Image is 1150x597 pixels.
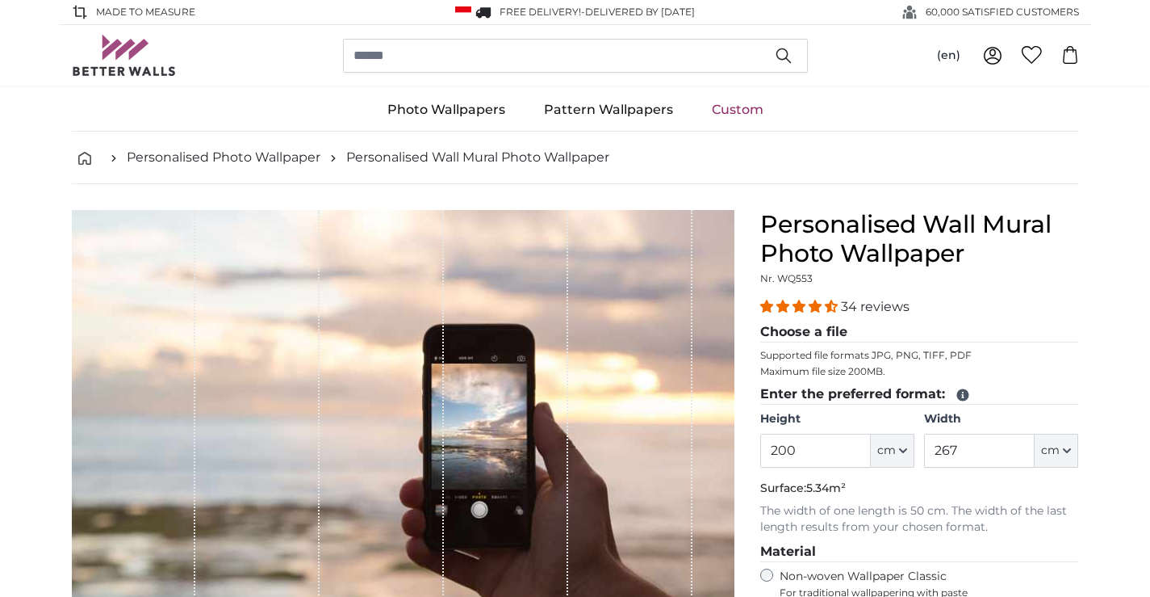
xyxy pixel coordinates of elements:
[346,148,609,167] a: Personalised Wall Mural Photo Wallpaper
[1035,434,1078,468] button: cm
[924,41,973,70] button: (en)
[760,411,914,427] label: Height
[841,299,910,314] span: 34 reviews
[72,132,1079,184] nav: breadcrumbs
[806,481,846,495] span: 5.34m²
[760,542,1079,562] legend: Material
[525,89,692,131] a: Pattern Wallpapers
[500,6,581,18] span: FREE delivery!
[585,6,695,18] span: Delivered by [DATE]
[368,89,525,131] a: Photo Wallpapers
[96,5,195,19] span: Made to Measure
[760,349,1079,362] p: Supported file formats JPG, PNG, TIFF, PDF
[760,385,1079,405] legend: Enter the preferred format:
[1041,443,1060,459] span: cm
[760,322,1079,343] legend: Choose a file
[692,89,783,131] a: Custom
[877,443,896,459] span: cm
[760,503,1079,536] p: The width of one length is 50 cm. The width of the last length results from your chosen format.
[926,5,1079,19] span: 60,000 SATISFIED CUSTOMERS
[760,481,1079,497] p: Surface:
[760,272,813,284] span: Nr. WQ553
[760,365,1079,378] p: Maximum file size 200MB.
[760,299,841,314] span: 4.32 stars
[127,148,320,167] a: Personalised Photo Wallpaper
[871,434,914,468] button: cm
[924,411,1078,427] label: Width
[455,6,471,19] img: Indonesia
[72,35,177,76] img: Betterwalls
[581,6,695,18] span: -
[760,210,1079,268] h1: Personalised Wall Mural Photo Wallpaper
